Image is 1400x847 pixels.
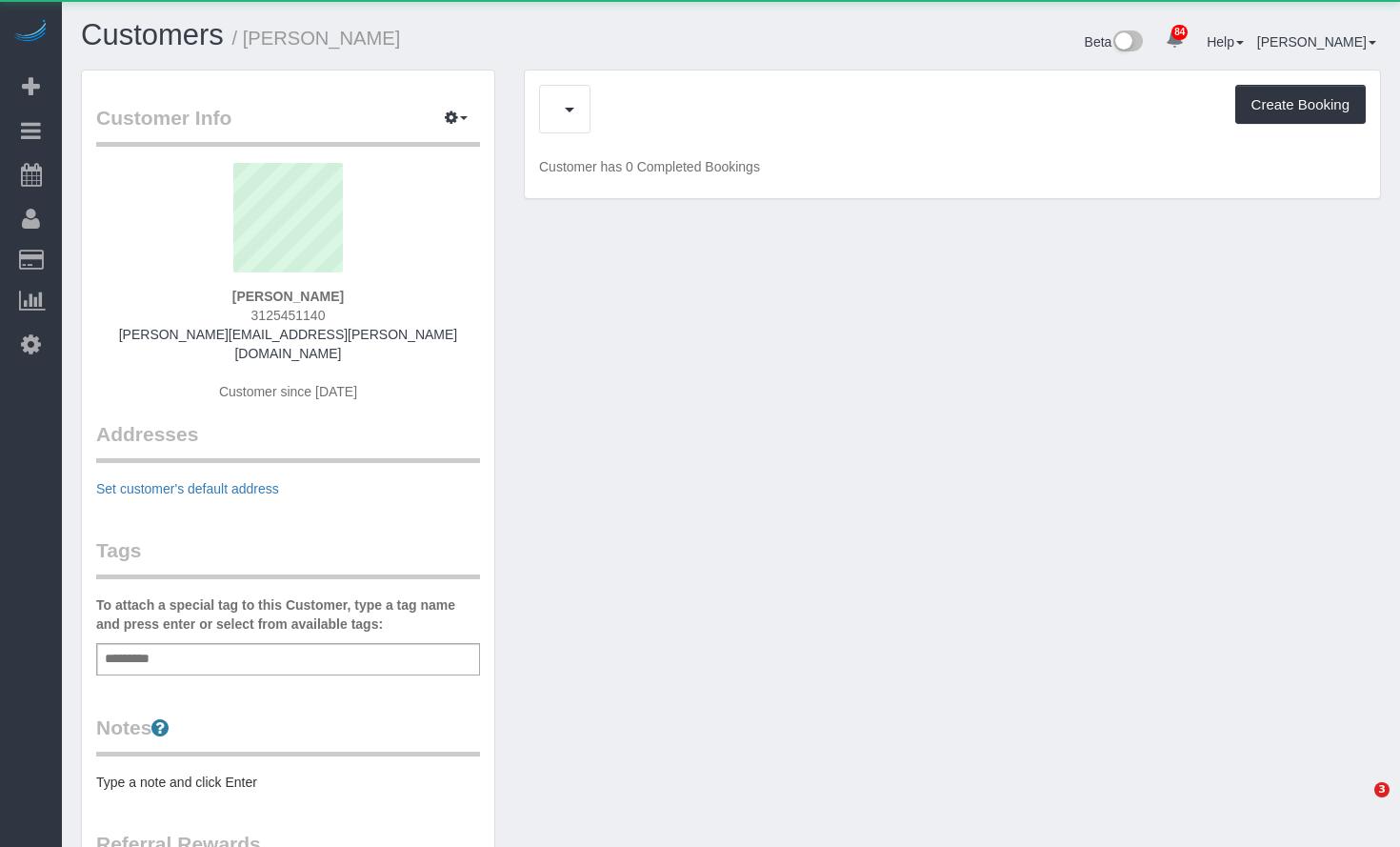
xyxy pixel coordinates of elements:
a: Beta [1085,34,1144,50]
a: [PERSON_NAME][EMAIL_ADDRESS][PERSON_NAME][DOMAIN_NAME] [119,327,458,361]
legend: Customer Info [96,104,480,147]
pre: Type a note and click Enter [96,773,480,792]
span: 84 [1171,25,1188,40]
iframe: Intercom live chat [1335,782,1381,828]
legend: Tags [96,536,480,579]
span: 3125451140 [251,308,326,323]
label: To attach a special tag to this Customer, type a tag name and press enter or select from availabl... [96,595,480,634]
a: 84 [1156,19,1193,61]
span: 3 [1374,782,1390,797]
a: [PERSON_NAME] [1257,34,1376,50]
small: / [PERSON_NAME] [232,28,401,49]
a: Set customer's default address [96,481,279,496]
strong: [PERSON_NAME] [232,289,344,304]
img: New interface [1111,30,1143,55]
img: Automaid Logo [11,19,50,46]
legend: Notes [96,714,480,756]
a: Customers [81,18,224,51]
p: Customer has 0 Completed Bookings [539,157,1366,176]
a: Help [1207,34,1244,50]
span: Customer since [DATE] [219,384,357,399]
button: Create Booking [1235,85,1366,125]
